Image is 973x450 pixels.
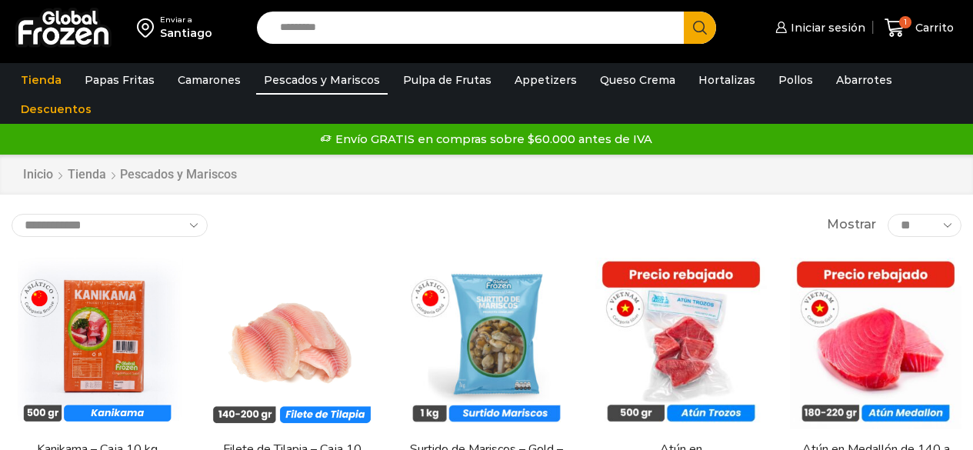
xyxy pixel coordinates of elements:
[911,20,954,35] span: Carrito
[22,166,237,184] nav: Breadcrumb
[160,25,212,41] div: Santiago
[828,65,900,95] a: Abarrotes
[77,65,162,95] a: Papas Fritas
[771,12,865,43] a: Iniciar sesión
[827,216,876,234] span: Mostrar
[22,166,54,184] a: Inicio
[771,65,821,95] a: Pollos
[256,65,388,95] a: Pescados y Mariscos
[137,15,160,41] img: address-field-icon.svg
[592,65,683,95] a: Queso Crema
[12,214,208,237] select: Pedido de la tienda
[120,167,237,182] h1: Pescados y Mariscos
[691,65,763,95] a: Hortalizas
[787,20,865,35] span: Iniciar sesión
[67,166,107,184] a: Tienda
[13,65,69,95] a: Tienda
[395,65,499,95] a: Pulpa de Frutas
[170,65,248,95] a: Camarones
[899,16,911,28] span: 1
[507,65,585,95] a: Appetizers
[13,95,99,124] a: Descuentos
[881,10,958,46] a: 1 Carrito
[684,12,716,44] button: Search button
[160,15,212,25] div: Enviar a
